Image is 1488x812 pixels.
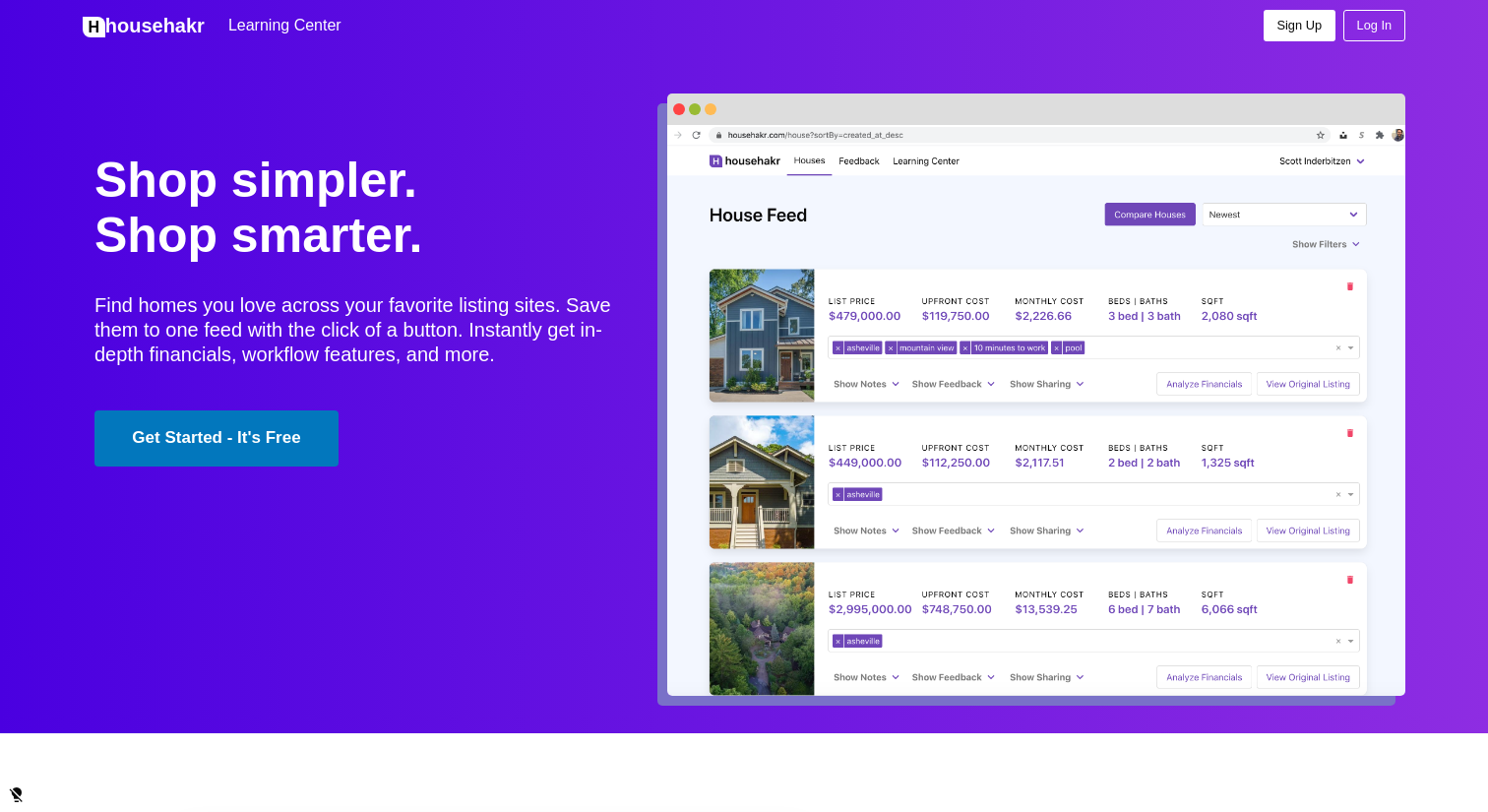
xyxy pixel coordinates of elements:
a: Sign Up [1264,10,1335,41]
span: H [83,17,105,37]
img: new_feed.png [649,100,1423,703]
p: Find homes you love across your favorite listing sites. Save them to one feed with the click of a... [94,293,632,367]
h1: househakr [83,15,205,37]
iframe: JSD widget [1477,802,1488,812]
button: Get Started - It's Free [94,410,339,467]
span: Shop smarter. [94,208,422,263]
strong: Get Started - It's Free [132,425,300,451]
span: Shop simpler. [94,153,417,208]
a: Log In [1343,10,1405,41]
